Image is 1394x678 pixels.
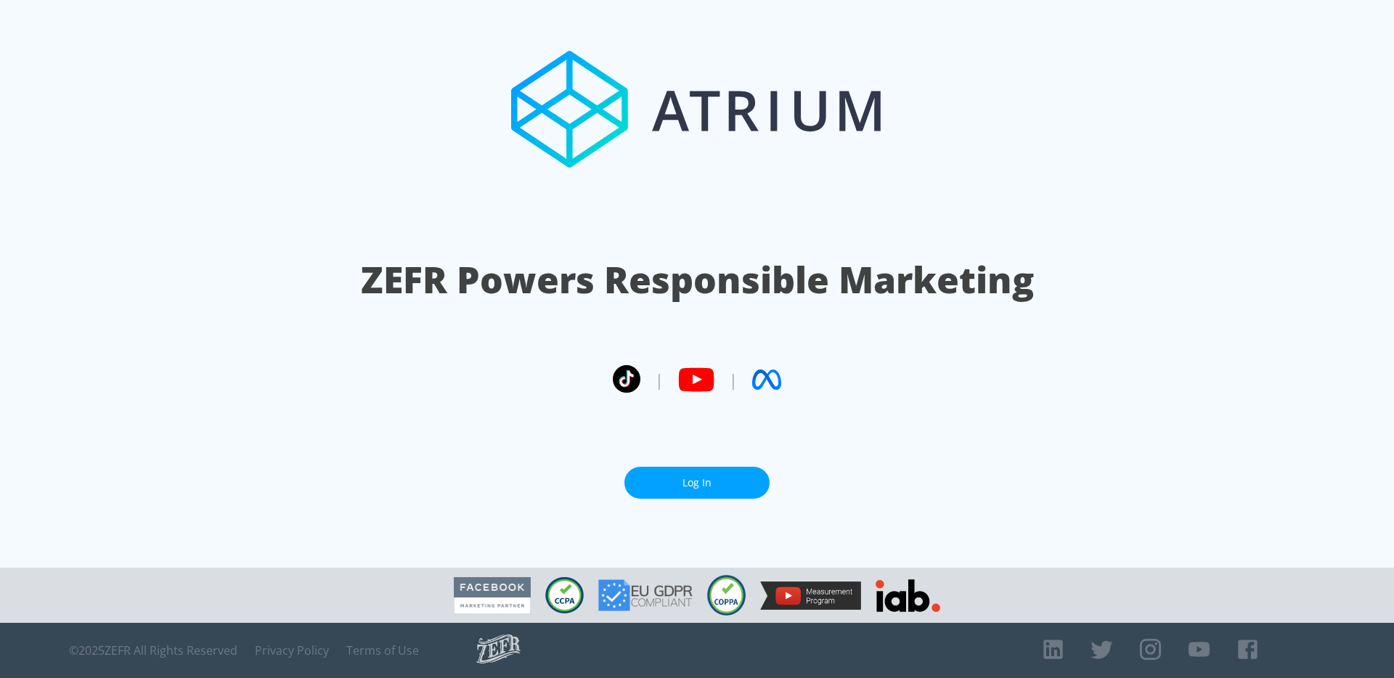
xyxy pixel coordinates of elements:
img: CCPA Compliant [545,577,584,613]
h1: ZEFR Powers Responsible Marketing [361,255,1034,305]
img: IAB [876,579,940,612]
img: Facebook Marketing Partner [454,577,531,614]
img: YouTube Measurement Program [760,581,861,610]
a: Log In [624,467,770,499]
a: Privacy Policy [255,643,329,658]
img: GDPR Compliant [598,579,693,611]
img: COPPA Compliant [707,575,746,616]
span: | [729,369,738,391]
a: Terms of Use [346,643,419,658]
span: © 2025 ZEFR All Rights Reserved [69,643,237,658]
span: | [655,369,664,391]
